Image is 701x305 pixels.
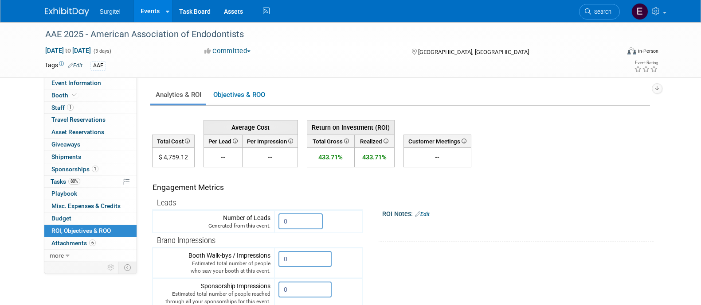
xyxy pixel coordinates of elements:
[51,190,77,197] span: Playbook
[51,79,101,86] span: Event Information
[44,163,137,175] a: Sponsorships1
[92,166,98,172] span: 1
[157,213,270,230] div: Number of Leads
[44,89,137,101] a: Booth
[51,128,104,135] span: Asset Reservations
[221,154,225,161] span: --
[44,250,137,262] a: more
[44,126,137,138] a: Asset Reservations
[152,135,194,147] th: Total Cost
[638,48,658,54] div: In-Person
[201,46,254,56] button: Committed
[51,104,74,111] span: Staff
[418,49,529,55] span: [GEOGRAPHIC_DATA], [GEOGRAPHIC_DATA]
[118,262,137,273] td: Toggle Event Tabs
[44,212,137,224] a: Budget
[67,104,74,111] span: 1
[44,176,137,188] a: Tasks80%
[51,202,121,209] span: Misc. Expenses & Credits
[44,139,137,151] a: Giveaways
[44,102,137,114] a: Staff1
[45,61,82,71] td: Tags
[51,215,71,222] span: Budget
[50,252,64,259] span: more
[631,3,648,20] img: Event Coordinator
[45,8,89,16] img: ExhibitDay
[42,27,607,42] div: AAE 2025 - American Association of Endodontists
[44,77,137,89] a: Event Information
[355,135,394,147] th: Realized
[157,236,215,245] span: Brand Impressions
[403,135,471,147] th: Customer Meetings
[44,225,137,237] a: ROI, Objectives & ROO
[51,166,98,173] span: Sponsorships
[568,46,659,59] div: Event Format
[362,153,387,161] span: 433.71%
[100,8,121,15] span: Surgitel
[64,47,72,54] span: to
[634,61,658,65] div: Event Rating
[153,182,359,193] div: Engagement Metrics
[307,135,355,147] th: Total Gross
[268,154,272,161] span: --
[415,211,430,217] a: Edit
[627,47,636,54] img: Format-Inperson.png
[44,237,137,249] a: Attachments6
[150,86,206,104] a: Analytics & ROI
[44,114,137,126] a: Travel Reservations
[72,93,77,97] i: Booth reservation complete
[382,207,654,219] div: ROI Notes:
[51,227,111,234] span: ROI, Objectives & ROO
[89,239,96,246] span: 6
[204,135,242,147] th: Per Lead
[407,153,467,162] div: --
[51,92,78,99] span: Booth
[318,153,343,161] span: 433.71%
[579,4,620,19] a: Search
[68,62,82,69] a: Edit
[204,120,298,135] th: Average Cost
[93,48,111,54] span: (3 days)
[157,222,270,230] div: Generated from this event.
[68,178,80,185] span: 80%
[51,239,96,247] span: Attachments
[591,8,611,15] span: Search
[103,262,119,273] td: Personalize Event Tab Strip
[51,116,106,123] span: Travel Reservations
[208,86,270,104] a: Objectives & ROO
[44,151,137,163] a: Shipments
[157,251,270,275] div: Booth Walk-bys / Impressions
[51,178,80,185] span: Tasks
[90,61,106,70] div: AAE
[152,148,194,167] td: $ 4,759.12
[51,141,80,148] span: Giveaways
[44,188,137,200] a: Playbook
[242,135,298,147] th: Per Impression
[157,260,270,275] div: Estimated total number of people who saw your booth at this event.
[45,46,91,54] span: [DATE] [DATE]
[44,200,137,212] a: Misc. Expenses & Credits
[157,199,176,207] span: Leads
[307,120,394,135] th: Return on Investment (ROI)
[51,153,81,160] span: Shipments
